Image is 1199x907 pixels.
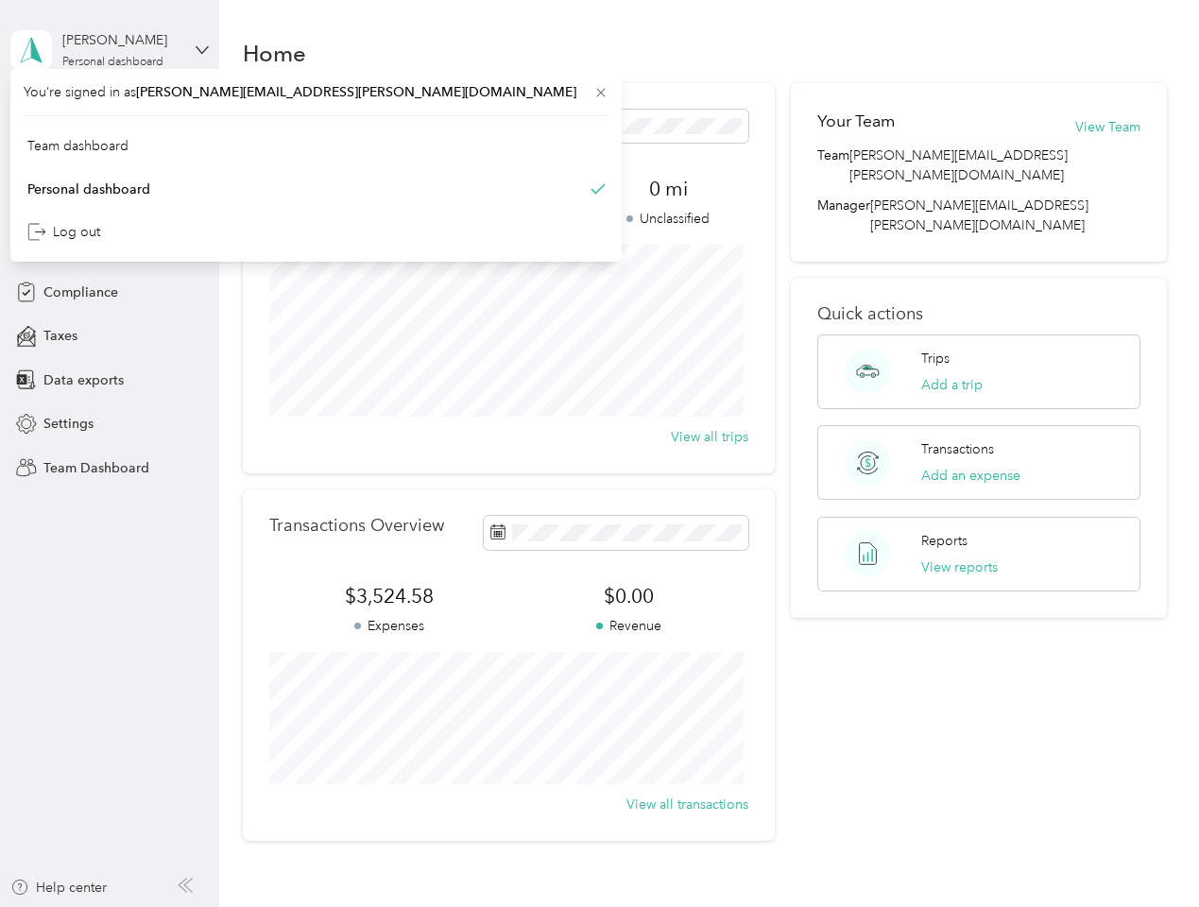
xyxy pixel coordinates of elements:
span: Team [817,145,849,185]
p: Transactions Overview [269,516,444,536]
div: Personal dashboard [62,57,163,68]
iframe: Everlance-gr Chat Button Frame [1093,801,1199,907]
span: Team Dashboard [43,458,149,478]
span: Manager [817,196,870,235]
span: [PERSON_NAME][EMAIL_ADDRESS][PERSON_NAME][DOMAIN_NAME] [136,84,576,100]
span: Settings [43,414,94,434]
span: Data exports [43,370,124,390]
span: 0 mi [589,176,748,202]
p: Unclassified [589,209,748,229]
span: $0.00 [508,583,748,609]
button: View reports [921,557,998,577]
p: Expenses [269,616,509,636]
button: Add an expense [921,466,1020,486]
div: [PERSON_NAME] [62,30,180,50]
h2: Your Team [817,110,895,133]
button: View all transactions [626,795,748,814]
p: Transactions [921,439,994,459]
p: Reports [921,531,968,551]
button: View all trips [671,427,748,447]
span: You’re signed in as [24,82,608,102]
p: Quick actions [817,304,1139,324]
button: View Team [1075,117,1140,137]
span: Taxes [43,326,77,346]
button: Help center [10,878,107,898]
span: [PERSON_NAME][EMAIL_ADDRESS][PERSON_NAME][DOMAIN_NAME] [849,145,1139,185]
div: Team dashboard [27,136,128,156]
div: Personal dashboard [27,179,150,198]
div: Log out [27,222,100,242]
span: Compliance [43,282,118,302]
span: $3,524.58 [269,583,509,609]
h1: Home [243,43,306,63]
button: Add a trip [921,375,983,395]
p: Revenue [508,616,748,636]
span: [PERSON_NAME][EMAIL_ADDRESS][PERSON_NAME][DOMAIN_NAME] [870,197,1088,233]
p: Trips [921,349,950,368]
